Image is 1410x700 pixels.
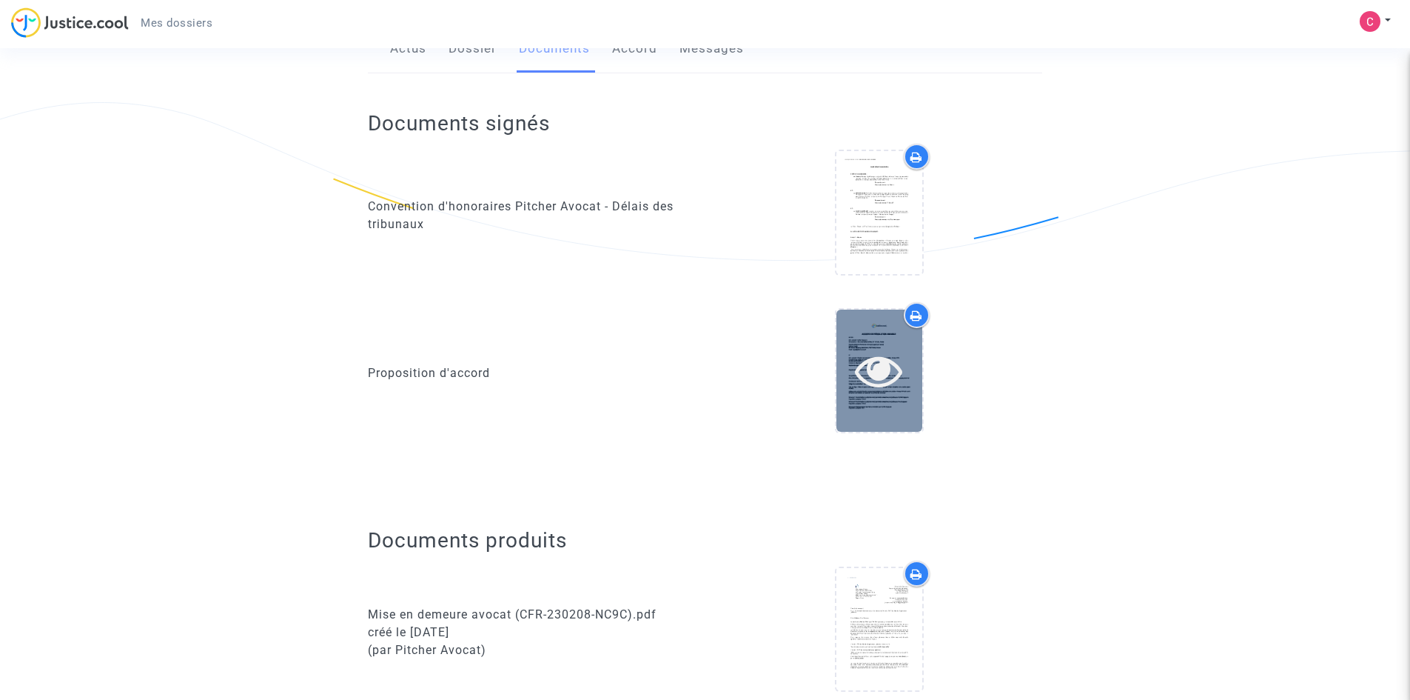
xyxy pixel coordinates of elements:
h2: Documents signés [368,110,550,136]
div: (par Pitcher Avocat) [368,641,694,659]
h2: Documents produits [368,527,1042,553]
img: AEdFTp51mUyF4RZkZwyHDyIiEvT70BdaLaPthNfhs4Bh=s96-c [1360,11,1380,32]
div: Convention d'honoraires Pitcher Avocat - Délais des tribunaux [368,198,694,233]
a: Accord [612,24,657,73]
a: Dossier [449,24,497,73]
div: créé le [DATE] [368,624,694,641]
div: Mise en demeure avocat (CFR-230208-NC9C).pdf [368,606,694,624]
a: Mes dossiers [129,12,224,34]
span: Mes dossiers [141,16,212,30]
a: Documents [519,24,590,73]
a: Messages [679,24,744,73]
img: jc-logo.svg [11,7,129,38]
a: Actus [390,24,426,73]
div: Proposition d'accord [368,364,694,382]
